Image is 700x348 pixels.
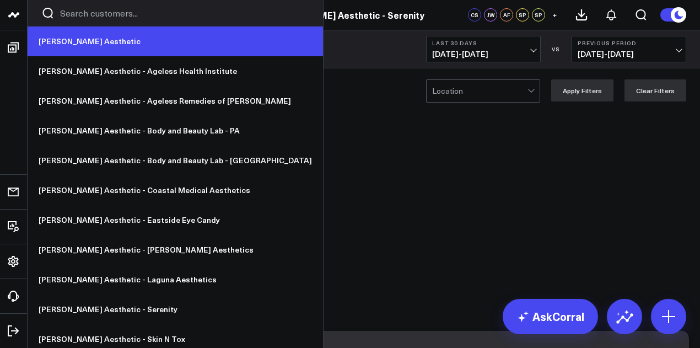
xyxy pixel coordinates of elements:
[552,11,557,19] span: +
[432,50,535,58] span: [DATE] - [DATE]
[426,36,541,62] button: Last 30 Days[DATE]-[DATE]
[28,26,323,56] a: [PERSON_NAME] Aesthetic
[578,40,680,46] b: Previous Period
[516,8,529,22] div: SP
[468,8,481,22] div: CS
[41,7,55,20] button: Search customers button
[262,9,424,21] a: [PERSON_NAME] Aesthetic - Serenity
[28,116,323,146] a: [PERSON_NAME] Aesthetic - Body and Beauty Lab - PA
[28,265,323,295] a: [PERSON_NAME] Aesthetic - Laguna Aesthetics
[503,299,598,334] a: AskCorral
[28,86,323,116] a: [PERSON_NAME] Aesthetic - Ageless Remedies of [PERSON_NAME]
[432,40,535,46] b: Last 30 Days
[28,175,323,205] a: [PERSON_NAME] Aesthetic - Coastal Medical Aesthetics
[28,146,323,175] a: [PERSON_NAME] Aesthetic - Body and Beauty Lab - [GEOGRAPHIC_DATA]
[28,235,323,265] a: [PERSON_NAME] Aesthetic - [PERSON_NAME] Aesthetics
[500,8,513,22] div: AF
[546,46,566,52] div: VS
[548,8,561,22] button: +
[28,205,323,235] a: [PERSON_NAME] Aesthetic - Eastside Eye Candy
[532,8,545,22] div: SP
[28,56,323,86] a: [PERSON_NAME] Aesthetic - Ageless Health Institute
[484,8,497,22] div: JW
[624,79,686,101] button: Clear Filters
[60,7,309,19] input: Search customers input
[578,50,680,58] span: [DATE] - [DATE]
[572,36,686,62] button: Previous Period[DATE]-[DATE]
[551,79,613,101] button: Apply Filters
[28,295,323,324] a: [PERSON_NAME] Aesthetic - Serenity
